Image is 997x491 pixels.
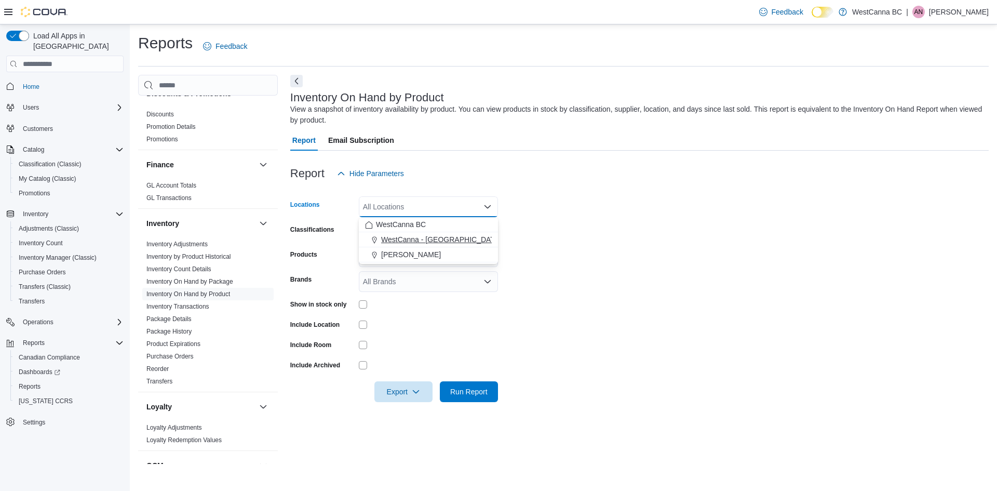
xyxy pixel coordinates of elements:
[146,135,178,143] span: Promotions
[15,281,124,293] span: Transfers (Classic)
[912,6,925,18] div: Aryan Nowroozpoordailami
[23,145,44,154] span: Catalog
[146,111,174,118] a: Discounts
[146,424,202,431] a: Loyalty Adjustments
[257,217,270,230] button: Inventory
[257,401,270,413] button: Loyalty
[19,101,124,114] span: Users
[146,278,233,285] a: Inventory On Hand by Package
[10,250,128,265] button: Inventory Manager (Classic)
[146,218,255,229] button: Inventory
[146,277,233,286] span: Inventory On Hand by Package
[15,251,101,264] a: Inventory Manager (Classic)
[10,236,128,250] button: Inventory Count
[146,136,178,143] a: Promotions
[146,402,172,412] h3: Loyalty
[10,221,128,236] button: Adjustments (Classic)
[19,368,60,376] span: Dashboards
[146,460,255,471] button: OCM
[199,36,251,57] a: Feedback
[146,378,172,385] a: Transfers
[19,382,41,391] span: Reports
[146,110,174,118] span: Discounts
[19,316,58,328] button: Operations
[146,290,230,298] a: Inventory On Hand by Product
[450,387,488,397] span: Run Report
[376,219,426,230] span: WestCanna BC
[146,436,222,444] a: Loyalty Redemption Values
[19,189,50,197] span: Promotions
[10,350,128,365] button: Canadian Compliance
[146,194,192,202] a: GL Transactions
[146,160,255,170] button: Finance
[359,217,498,262] div: Choose from the following options
[29,31,124,51] span: Load All Apps in [GEOGRAPHIC_DATA]
[146,123,196,131] span: Promotion Details
[15,295,124,308] span: Transfers
[349,168,404,179] span: Hide Parameters
[15,351,84,364] a: Canadian Compliance
[15,172,124,185] span: My Catalog (Classic)
[290,275,312,284] label: Brands
[146,365,169,373] a: Reorder
[146,340,200,348] span: Product Expirations
[146,353,194,360] a: Purchase Orders
[15,281,75,293] a: Transfers (Classic)
[15,366,124,378] span: Dashboards
[290,104,983,126] div: View a snapshot of inventory availability by product. You can view products in stock by classific...
[19,268,66,276] span: Purchase Orders
[15,380,124,393] span: Reports
[290,75,303,87] button: Next
[19,143,48,156] button: Catalog
[15,237,67,249] a: Inventory Count
[2,315,128,329] button: Operations
[290,225,334,234] label: Classifications
[290,361,340,369] label: Include Archived
[15,158,86,170] a: Classification (Classic)
[290,341,331,349] label: Include Room
[359,217,498,232] button: WestCanna BC
[146,182,196,189] a: GL Account Totals
[2,336,128,350] button: Reports
[19,122,124,135] span: Customers
[906,6,908,18] p: |
[19,224,79,233] span: Adjustments (Classic)
[23,83,39,91] span: Home
[15,380,45,393] a: Reports
[10,394,128,408] button: [US_STATE] CCRS
[10,186,128,201] button: Promotions
[138,238,278,392] div: Inventory
[19,283,71,291] span: Transfers (Classic)
[2,121,128,136] button: Customers
[359,247,498,262] button: [PERSON_NAME]
[374,381,433,402] button: Export
[146,218,179,229] h3: Inventory
[10,157,128,171] button: Classification (Classic)
[19,337,49,349] button: Reports
[2,207,128,221] button: Inventory
[146,327,192,336] span: Package History
[19,208,124,220] span: Inventory
[19,175,76,183] span: My Catalog (Classic)
[19,297,45,306] span: Transfers
[852,6,902,18] p: WestCanna BC
[146,365,169,373] span: Reorder
[15,222,124,235] span: Adjustments (Classic)
[10,379,128,394] button: Reports
[19,143,124,156] span: Catalog
[19,101,43,114] button: Users
[328,130,394,151] span: Email Subscription
[19,416,49,429] a: Settings
[23,339,45,347] span: Reports
[23,318,53,326] span: Operations
[146,181,196,190] span: GL Account Totals
[290,167,325,180] h3: Report
[772,7,803,17] span: Feedback
[138,179,278,208] div: Finance
[19,81,44,93] a: Home
[2,78,128,94] button: Home
[23,418,45,427] span: Settings
[10,294,128,309] button: Transfers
